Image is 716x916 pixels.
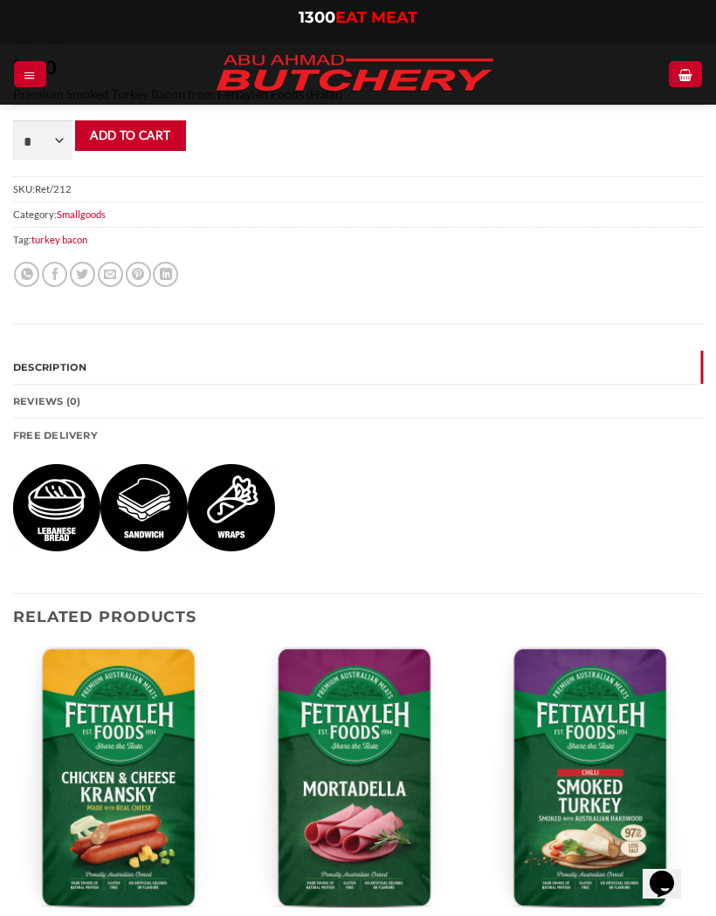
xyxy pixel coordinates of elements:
a: Email to a Friend [98,262,123,287]
span: Tag: [13,227,703,252]
a: Share on LinkedIn [153,262,178,287]
a: turkey bacon [31,234,87,245]
a: Smallgoods [57,208,106,220]
a: FREE Delivery [13,419,703,452]
span: SKU: [13,176,703,202]
h3: Related products [13,594,703,639]
img: Gourmet Sensations – Premium Smoked Turkey Bacon (200g) [13,464,100,551]
a: Share on Twitter [70,262,95,287]
a: Share on Facebook [42,262,67,287]
img: Abu Ahmad Butchery [202,44,507,105]
span: EAT MEAT [335,8,417,27]
a: Description [13,351,703,384]
a: Reviews (0) [13,385,703,418]
span: 1300 [299,8,335,27]
img: Beef Mortadella [249,646,467,908]
img: Smoked Turkey Chilli [485,646,703,908]
a: Share on WhatsApp [14,262,39,287]
button: Add to cart [75,120,186,151]
img: Kransky Chicken and Cheese [13,646,231,908]
img: Gourmet Sensations – Premium Smoked Turkey Bacon (200g) [188,464,275,551]
img: Gourmet Sensations – Premium Smoked Turkey Bacon (200g) [100,464,188,551]
a: View cart [669,61,701,86]
span: Category: [13,202,703,227]
a: Menu [14,61,45,86]
iframe: chat widget [643,846,699,899]
a: 1300EAT MEAT [299,8,417,27]
a: Pin on Pinterest [126,262,151,287]
span: Ret/212 [35,183,72,195]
